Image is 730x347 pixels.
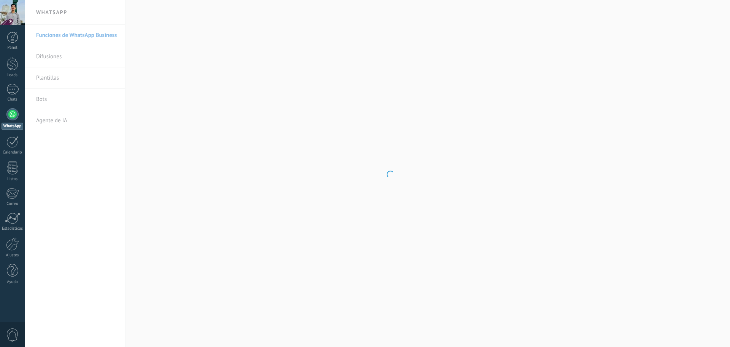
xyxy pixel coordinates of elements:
[2,45,24,50] div: Panel
[2,226,24,231] div: Estadísticas
[2,177,24,182] div: Listas
[2,280,24,285] div: Ayuda
[2,201,24,206] div: Correo
[2,150,24,155] div: Calendario
[2,123,23,130] div: WhatsApp
[2,73,24,78] div: Leads
[2,97,24,102] div: Chats
[2,253,24,258] div: Ajustes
